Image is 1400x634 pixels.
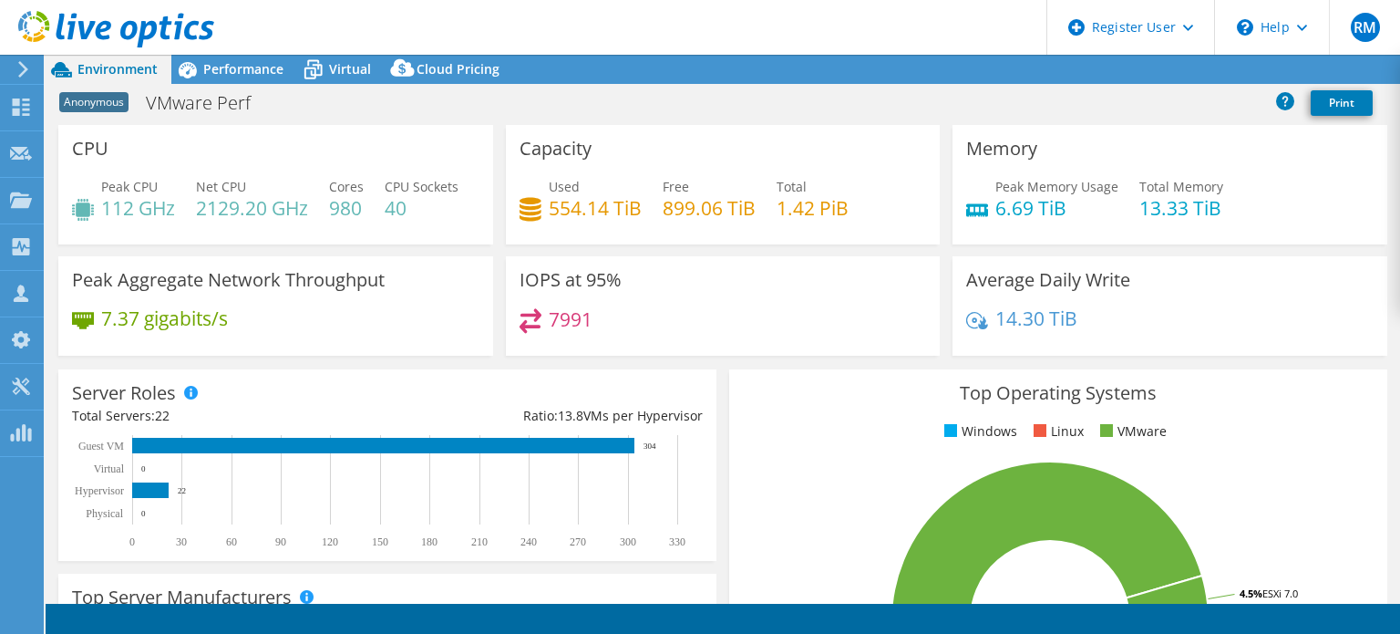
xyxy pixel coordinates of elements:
h3: Server Roles [72,383,176,403]
text: 300 [620,535,636,548]
h4: 13.33 TiB [1139,198,1223,218]
div: Ratio: VMs per Hypervisor [387,406,703,426]
h3: IOPS at 95% [520,270,622,290]
h4: 899.06 TiB [663,198,756,218]
span: Net CPU [196,178,246,195]
div: Total Servers: [72,406,387,426]
text: 210 [471,535,488,548]
text: Guest VM [78,440,124,452]
text: 180 [421,535,437,548]
h4: 7.37 gigabits/s [101,308,228,328]
h1: VMware Perf [138,93,279,113]
h4: 6.69 TiB [995,198,1118,218]
h3: CPU [72,139,108,159]
span: 13.8 [558,407,583,424]
tspan: 4.5% [1240,587,1262,600]
text: 120 [322,535,338,548]
text: Physical [86,507,123,520]
span: 22 [155,407,170,424]
tspan: ESXi 7.0 [1262,587,1298,600]
text: 330 [669,535,685,548]
span: CPU Sockets [385,178,458,195]
li: Linux [1029,421,1084,442]
a: Print [1311,90,1373,116]
h4: 2129.20 GHz [196,198,308,218]
h4: 980 [329,198,364,218]
h4: 554.14 TiB [549,198,642,218]
h3: Average Daily Write [966,270,1130,290]
h4: 7991 [549,309,592,329]
svg: \n [1237,19,1253,36]
text: Hypervisor [75,484,124,497]
text: 304 [643,442,656,451]
h4: 14.30 TiB [995,308,1077,328]
h4: 112 GHz [101,198,175,218]
span: Peak Memory Usage [995,178,1118,195]
h4: 1.42 PiB [777,198,849,218]
li: Windows [940,421,1017,442]
h3: Top Operating Systems [743,383,1374,403]
text: 60 [226,535,237,548]
span: Cores [329,178,364,195]
text: 90 [275,535,286,548]
h3: Top Server Manufacturers [72,587,292,608]
text: 22 [178,486,186,495]
text: 0 [141,509,146,518]
span: Anonymous [59,92,129,112]
span: Performance [203,60,283,78]
text: 0 [141,464,146,473]
text: Virtual [94,463,125,475]
span: Total [777,178,807,195]
span: Free [663,178,689,195]
h3: Peak Aggregate Network Throughput [72,270,385,290]
span: Total Memory [1139,178,1223,195]
h4: 40 [385,198,458,218]
text: 240 [520,535,537,548]
span: Cloud Pricing [417,60,499,78]
text: 270 [570,535,586,548]
span: Virtual [329,60,371,78]
text: 0 [129,535,135,548]
li: VMware [1096,421,1167,442]
span: RM [1351,13,1380,42]
h3: Capacity [520,139,592,159]
text: 150 [372,535,388,548]
span: Environment [77,60,158,78]
span: Used [549,178,580,195]
span: Peak CPU [101,178,158,195]
text: 30 [176,535,187,548]
h3: Memory [966,139,1037,159]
